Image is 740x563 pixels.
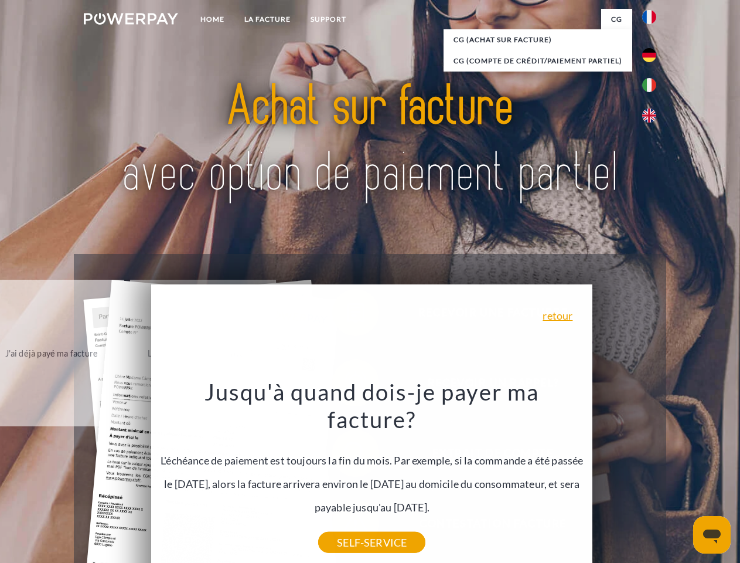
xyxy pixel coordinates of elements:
a: Home [190,9,234,30]
img: fr [642,10,656,24]
img: title-powerpay_fr.svg [112,56,628,225]
img: logo-powerpay-white.svg [84,13,178,25]
img: de [642,48,656,62]
h3: Jusqu'à quand dois-je payer ma facture? [158,378,586,434]
div: L'échéance de paiement est toujours la fin du mois. Par exemple, si la commande a été passée le [... [158,378,586,542]
a: Support [301,9,356,30]
a: LA FACTURE [234,9,301,30]
img: it [642,78,656,92]
a: CG [601,9,632,30]
a: retour [543,310,572,321]
a: CG (achat sur facture) [444,29,632,50]
img: en [642,108,656,123]
a: CG (Compte de crédit/paiement partiel) [444,50,632,72]
iframe: Bouton de lancement de la fenêtre de messagerie [693,516,731,554]
a: SELF-SERVICE [318,532,425,553]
